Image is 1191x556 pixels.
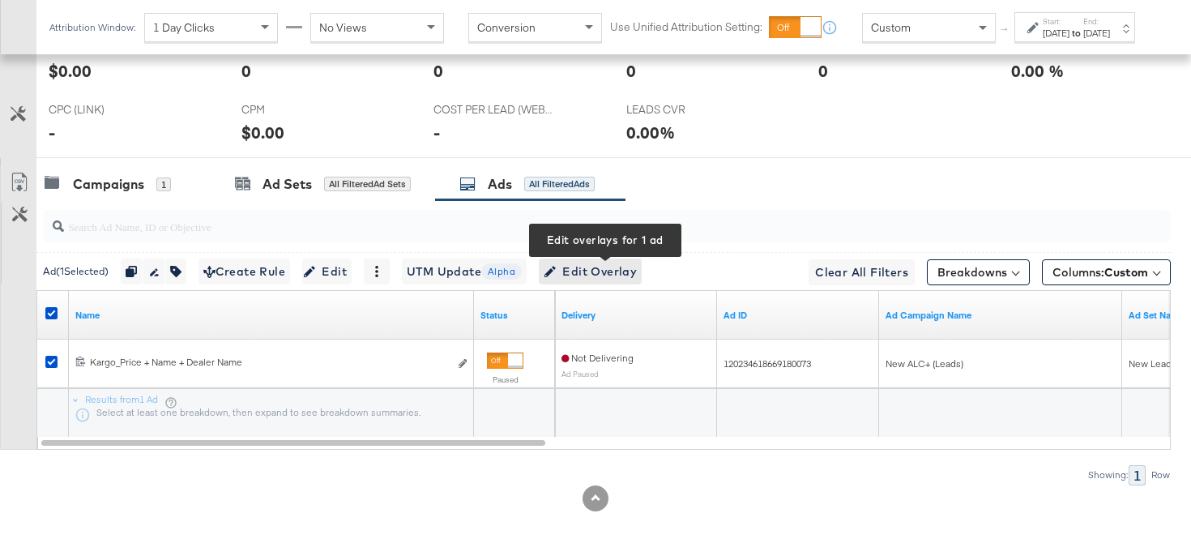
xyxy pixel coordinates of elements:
label: End: [1083,16,1110,27]
span: Custom [871,20,911,35]
span: ↑ [997,28,1013,33]
span: Custom [1104,265,1148,280]
div: 0 [626,59,636,83]
span: COST PER LEAD (WEBSITE EVENTS) [433,102,555,118]
div: - [49,121,55,144]
a: Ad Name. [75,309,467,322]
div: 0 [241,59,251,83]
div: All Filtered Ad Sets [324,177,411,191]
div: 0 [818,59,828,83]
sub: Ad Paused [561,369,599,379]
label: Paused [487,374,523,385]
div: - [433,121,440,144]
div: 0.00 % [1011,59,1064,83]
button: Breakdowns [927,259,1030,285]
a: Your Ad ID. [724,309,873,322]
input: Search Ad Name, ID or Objective [64,204,1070,236]
button: Columns:Custom [1042,259,1171,285]
strong: to [1069,27,1083,39]
button: Edit [302,259,352,284]
div: Ad ( 1 Selected) [43,264,109,279]
span: LEADS CVR [626,102,748,118]
span: Conversion [477,20,536,35]
span: Columns: [1052,264,1148,280]
span: Clear All Filters [815,263,908,283]
span: CPM [241,102,363,118]
span: Alpha [481,264,522,280]
div: Row [1150,469,1171,481]
span: 1 Day Clicks [153,20,215,35]
div: [DATE] [1083,27,1110,40]
span: Not Delivering [561,352,634,364]
span: UTM Update [407,262,522,282]
span: 120234618669180073 [724,357,811,370]
div: Attribution Window: [49,22,136,33]
div: Ad Sets [263,175,312,194]
label: Use Unified Attribution Setting: [610,19,762,35]
a: Shows the current state of your Ad. [480,309,549,322]
div: Kargo_Price + Name + Dealer Name [90,356,449,369]
span: Edit [307,262,347,282]
button: Edit OverlayEdit overlays for 1 ad [539,259,642,284]
button: Clear All Filters [809,259,915,285]
label: Start: [1043,16,1069,27]
span: No Views [319,20,367,35]
div: 1 [1129,465,1146,485]
a: Reflects the ability of your Ad to achieve delivery. [561,309,711,322]
span: New ALC+ (Leads) [886,357,963,370]
div: 0 [433,59,443,83]
a: Name of Campaign this Ad belongs to. [886,309,1116,322]
div: 0.00% [626,121,675,144]
div: All Filtered Ads [524,177,595,191]
div: [DATE] [1043,27,1069,40]
div: Campaigns [73,175,144,194]
span: CPC (LINK) [49,102,170,118]
div: $0.00 [49,59,92,83]
span: Create Rule [203,262,285,282]
div: $0.00 [241,121,284,144]
div: 1 [156,177,171,192]
button: Create Rule [198,259,290,284]
button: UTM UpdateAlpha [402,259,527,284]
div: Ads [488,175,512,194]
span: Edit Overlay [544,262,637,282]
div: Showing: [1087,469,1129,481]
